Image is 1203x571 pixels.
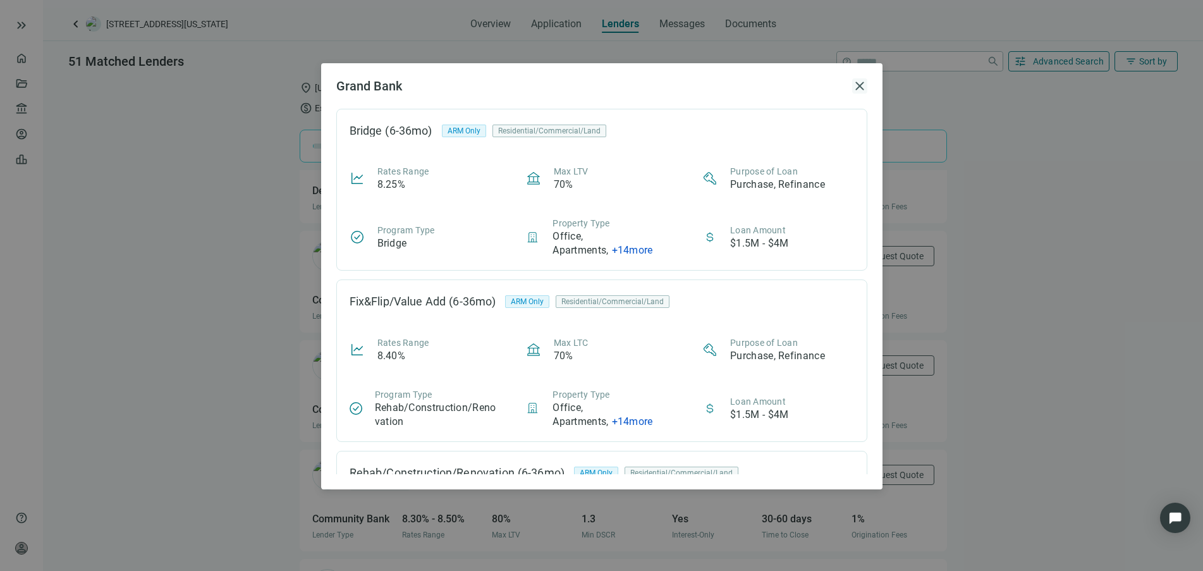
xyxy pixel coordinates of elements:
[377,338,429,348] span: Rates Range
[553,218,609,228] span: Property Type
[446,293,505,310] div: (6-36mo)
[511,295,544,308] span: ARM Only
[377,225,435,235] span: Program Type
[730,408,788,422] article: $1.5M - $4M
[350,467,515,479] div: Rehab/Construction/Renovation
[554,178,573,192] article: 70%
[377,166,429,176] span: Rates Range
[554,338,589,348] span: Max LTC
[350,295,446,308] div: Fix&Flip/Value Add
[730,396,786,407] span: Loan Amount
[375,401,501,429] article: Rehab/Construction/Renovation
[492,125,606,137] div: Residential/Commercial/Land
[852,78,867,94] button: close
[1160,503,1190,533] div: Open Intercom Messenger
[554,349,573,363] article: 70%
[730,225,786,235] span: Loan Amount
[350,125,382,137] div: Bridge
[730,236,788,250] article: $1.5M - $4M
[730,166,798,176] span: Purpose of Loan
[556,295,669,308] div: Residential/Commercial/Land
[377,349,406,363] article: 8.40%
[553,390,609,400] span: Property Type
[377,236,407,250] article: Bridge
[553,402,608,427] span: Office, Apartments ,
[612,415,653,427] span: + 14 more
[730,178,825,192] article: Purchase, Refinance
[580,467,613,479] span: ARM Only
[554,166,589,176] span: Max LTV
[448,125,480,137] span: ARM Only
[377,178,406,192] article: 8.25%
[730,349,825,363] article: Purchase, Refinance
[515,464,574,482] div: (6-36mo)
[336,78,847,94] h2: Grand Bank
[553,230,608,256] span: Office, Apartments ,
[730,338,798,348] span: Purpose of Loan
[375,390,432,400] span: Program Type
[625,467,738,479] div: Residential/Commercial/Land
[612,244,653,256] span: + 14 more
[382,122,441,140] div: (6-36mo)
